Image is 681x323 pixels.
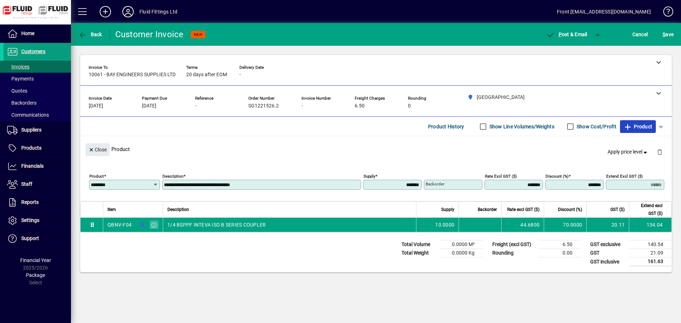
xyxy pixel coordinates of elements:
span: 6.50 [355,103,365,109]
span: Reports [21,199,39,205]
span: Cancel [632,29,648,40]
button: Product [620,120,656,133]
span: Product [624,121,652,132]
td: GST inclusive [587,257,629,266]
a: Financials [4,157,71,175]
button: Product History [425,120,467,133]
td: GST exclusive [587,240,629,249]
span: - [301,103,303,109]
td: 134.04 [629,218,671,232]
a: Home [4,25,71,43]
button: Post & Email [543,28,591,41]
div: Product [80,136,672,162]
span: Suppliers [21,127,41,133]
span: SG1221526.2 [248,103,279,109]
td: 0.0000 M³ [441,240,483,249]
td: Freight (excl GST) [489,240,538,249]
span: - [239,72,241,78]
span: Customers [21,49,45,54]
span: P [559,32,562,37]
span: - [195,103,196,109]
a: Quotes [4,85,71,97]
span: Description [167,206,189,213]
span: S [663,32,665,37]
a: Products [4,139,71,157]
mat-label: Backorder [426,182,444,186]
span: NEW [194,32,203,37]
span: Backorders [7,100,37,106]
span: Home [21,30,34,36]
mat-label: Discount (%) [546,174,569,179]
label: Show Cost/Profit [575,123,616,130]
span: AUCKLAND [138,221,146,229]
span: Apply price level [608,148,649,156]
span: Package [26,272,45,278]
div: Front [EMAIL_ADDRESS][DOMAIN_NAME] [557,6,651,17]
button: Back [77,28,104,41]
td: 20.11 [586,218,629,232]
button: Profile [117,5,139,18]
mat-label: Extend excl GST ($) [606,174,643,179]
span: Financial Year [20,257,51,263]
mat-label: Description [162,174,183,179]
span: Quotes [7,88,27,94]
span: 20 days after EOM [186,72,227,78]
button: Add [94,5,117,18]
app-page-header-button: Delete [651,149,668,155]
span: Supply [441,206,454,213]
button: Apply price level [605,146,652,158]
td: 0.0000 Kg [441,249,483,257]
td: 161.63 [629,257,672,266]
span: Payments [7,76,34,82]
td: 140.54 [629,240,672,249]
td: 6.50 [538,240,581,249]
span: Staff [21,181,32,187]
mat-label: Rate excl GST ($) [485,174,517,179]
button: Save [661,28,675,41]
div: 44.6800 [506,221,539,228]
a: Staff [4,176,71,193]
span: Rate excl GST ($) [507,206,539,213]
a: Settings [4,212,71,229]
app-page-header-button: Close [84,146,111,152]
button: Close [85,143,110,156]
span: Discount (%) [558,206,582,213]
mat-label: Supply [364,174,375,179]
span: 10061 - BAY ENGINEERS SUPPLIES LTD [89,72,176,78]
div: Fluid Fittings Ltd [139,6,177,17]
button: Delete [651,143,668,160]
span: Settings [21,217,39,223]
button: Cancel [631,28,650,41]
a: Communications [4,109,71,121]
span: 0 [408,103,411,109]
label: Show Line Volumes/Weights [488,123,554,130]
a: Backorders [4,97,71,109]
span: Products [21,145,41,151]
a: Support [4,230,71,247]
app-page-header-button: Back [71,28,110,41]
span: 1/4 BSPPF INTEVA ISO B SERIES COUPLER [167,221,266,228]
span: [DATE] [142,103,156,109]
span: Communications [7,112,49,118]
td: 0.00 [538,249,581,257]
td: 21.09 [629,249,672,257]
span: Invoices [7,64,29,69]
a: Reports [4,194,71,211]
div: Customer Invoice [115,29,184,40]
a: Knowledge Base [658,1,672,24]
div: QBNV-F04 [107,221,132,228]
span: Financials [21,163,44,169]
span: Item [107,206,116,213]
span: Close [88,144,107,156]
span: Extend excl GST ($) [633,202,663,217]
a: Suppliers [4,121,71,139]
span: Backorder [478,206,497,213]
span: [DATE] [89,103,103,109]
mat-label: Product [89,174,104,179]
td: 70.0000 [544,218,586,232]
span: Back [78,32,102,37]
span: GST ($) [610,206,625,213]
span: Product History [428,121,464,132]
td: GST [587,249,629,257]
a: Invoices [4,61,71,73]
